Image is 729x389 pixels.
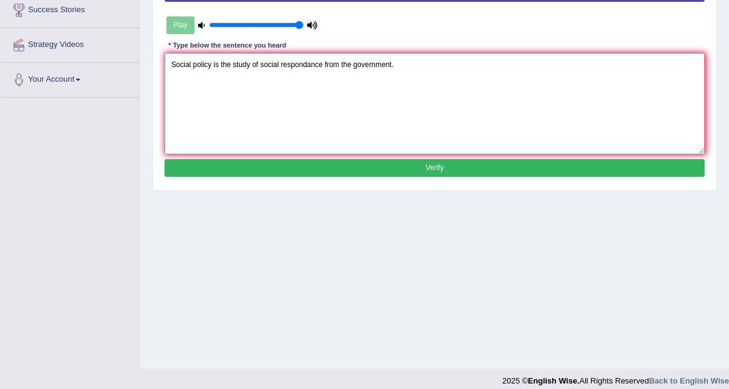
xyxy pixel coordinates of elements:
a: Back to English Wise [649,376,729,385]
button: Verify [165,159,705,177]
div: * Type below the sentence you heard [165,41,290,51]
a: Your Account [1,63,140,93]
a: Strategy Videos [1,28,140,59]
strong: English Wise. [528,376,579,385]
div: 2025 © All Rights Reserved [502,369,729,387]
